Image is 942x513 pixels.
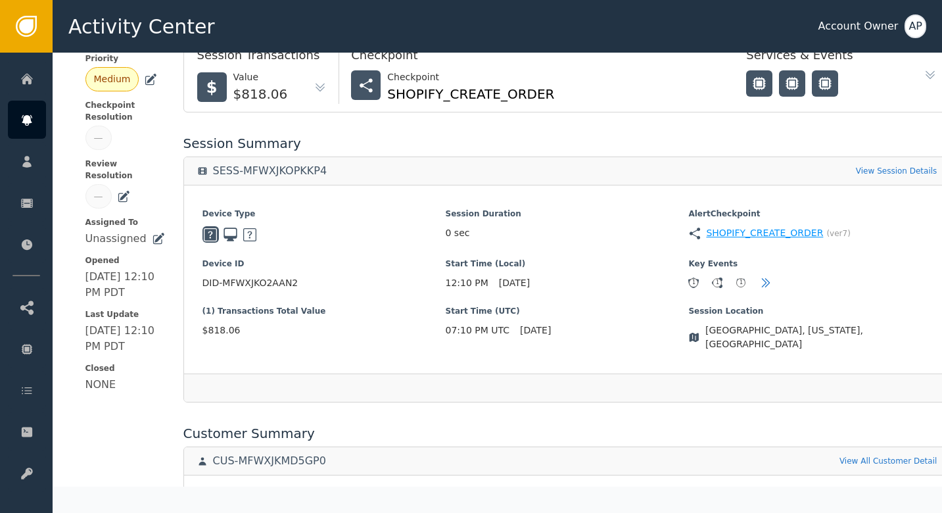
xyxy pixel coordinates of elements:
[839,455,937,467] a: View All Customer Detail
[688,305,931,317] span: Session Location
[713,278,722,287] div: 1
[85,158,165,182] span: Review Resolution
[689,278,698,287] div: 1
[202,324,446,337] span: $818.06
[688,258,931,270] span: Key Events
[94,72,131,86] div: Medium
[85,308,165,320] span: Last Update
[197,46,327,70] div: Session Transactions
[446,324,510,337] span: 07:10 PM UTC
[94,189,103,203] div: —
[213,164,327,178] div: SESS-MFWXJKOPKKP4
[85,255,165,266] span: Opened
[85,323,165,354] div: [DATE] 12:10 PM PDT
[85,53,165,64] span: Priority
[446,226,470,240] span: 0 sec
[85,269,165,301] div: [DATE] 12:10 PM PDT
[233,84,288,104] div: $818.06
[446,276,488,290] span: 12:10 PM
[826,228,850,239] span: (ver 7 )
[85,362,165,374] span: Closed
[206,76,218,99] span: $
[202,305,446,317] span: (1) Transactions Total Value
[446,305,689,317] span: Start Time (UTC)
[446,258,689,270] span: Start Time (Local)
[387,84,554,104] div: SHOPIFY_CREATE_ORDER
[818,18,898,34] div: Account Owner
[202,276,446,290] span: DID-MFWXJKO2AAN2
[213,454,326,468] div: CUS-MFWXJKMD5GP0
[856,165,937,177] a: View Session Details
[94,131,103,145] div: —
[233,70,288,84] div: Value
[68,12,215,41] span: Activity Center
[85,99,165,123] span: Checkpoint Resolution
[905,14,926,38] button: AP
[746,46,904,70] div: Services & Events
[736,278,745,287] div: 1
[706,226,823,240] a: SHOPIFY_CREATE_ORDER
[85,377,116,393] div: NONE
[202,208,446,220] span: Device Type
[688,208,931,220] span: Alert Checkpoint
[446,208,689,220] span: Session Duration
[202,258,446,270] span: Device ID
[520,324,551,337] span: [DATE]
[499,276,530,290] span: [DATE]
[387,70,554,84] div: Checkpoint
[85,231,147,247] div: Unassigned
[85,216,165,228] span: Assigned To
[351,46,720,70] div: Checkpoint
[705,324,931,351] span: [GEOGRAPHIC_DATA], [US_STATE], [GEOGRAPHIC_DATA]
